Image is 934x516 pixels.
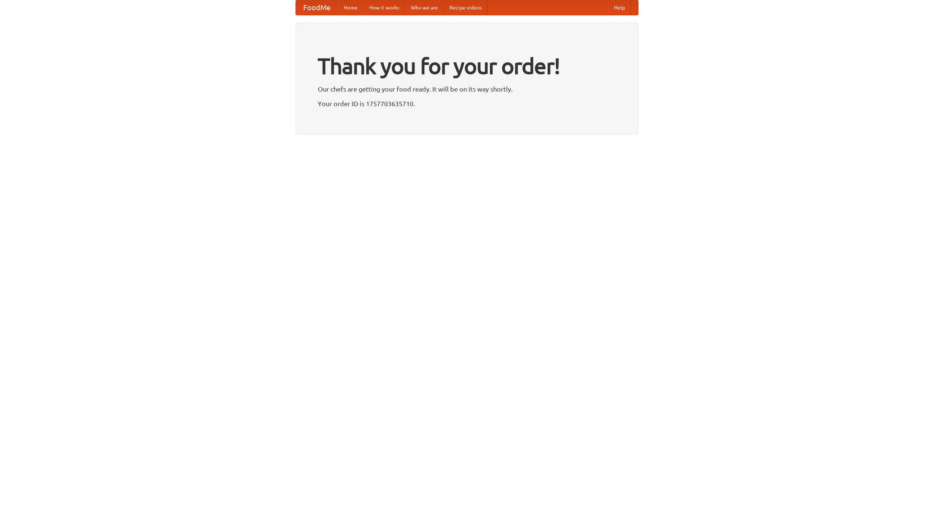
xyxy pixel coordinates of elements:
a: How it works [363,0,405,15]
a: Recipe videos [444,0,487,15]
a: FoodMe [296,0,338,15]
h1: Thank you for your order! [318,49,616,84]
p: Your order ID is 1757703635710. [318,98,616,109]
a: Help [608,0,631,15]
p: Our chefs are getting your food ready. It will be on its way shortly. [318,84,616,94]
a: Home [338,0,363,15]
a: Who we are [405,0,444,15]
